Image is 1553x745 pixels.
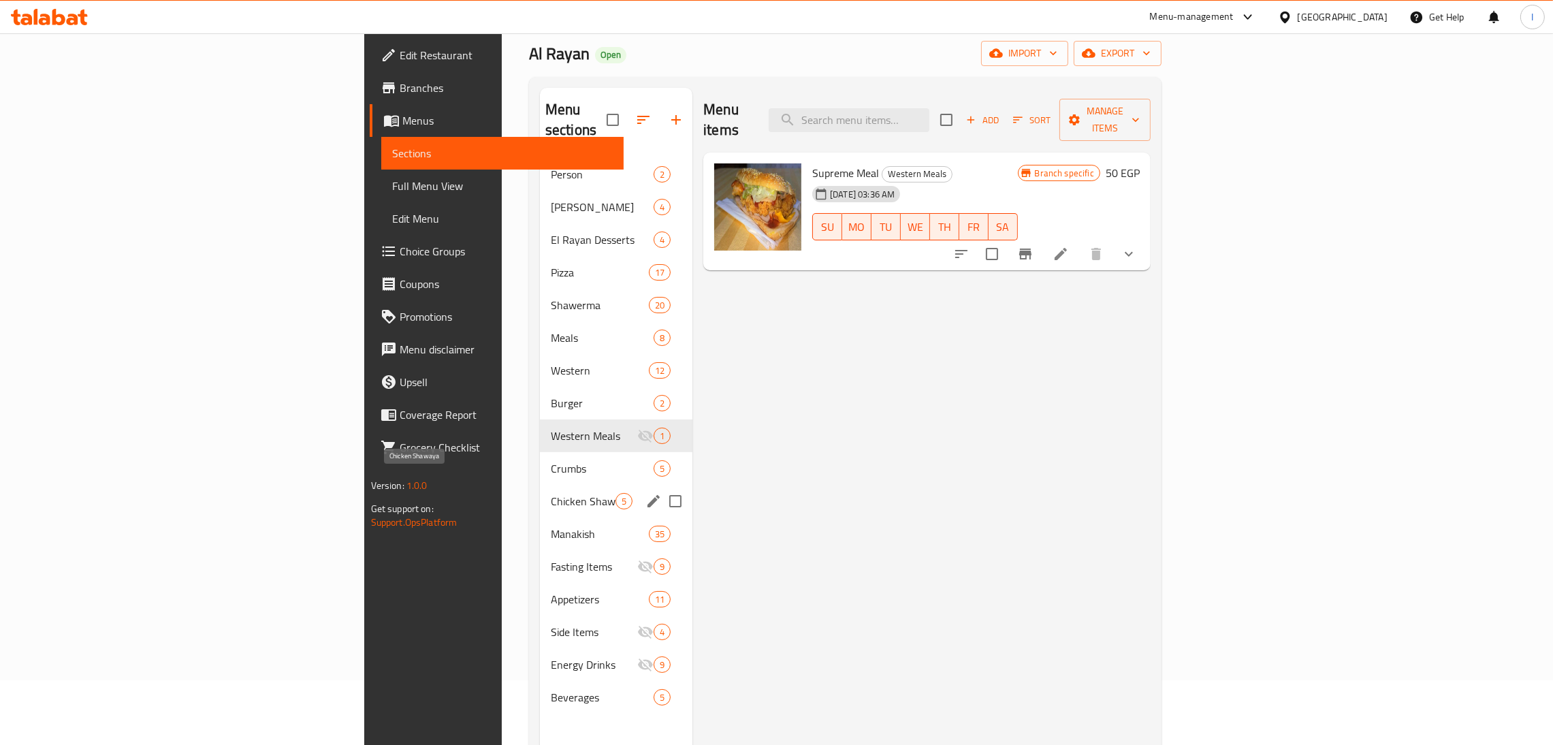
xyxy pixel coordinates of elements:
div: items [654,460,671,477]
span: Menus [402,112,613,129]
div: El Rayan Desserts4 [540,223,692,256]
div: Beverages5 [540,681,692,714]
span: Choice Groups [400,243,613,259]
span: El Rayan Desserts [551,232,654,248]
span: TH [935,217,954,237]
button: TU [871,213,901,240]
a: Menu disclaimer [370,333,624,366]
span: Select all sections [598,106,627,134]
a: Menus [370,104,624,137]
button: WE [901,213,930,240]
span: TU [877,217,895,237]
div: Brewster [551,199,654,215]
span: I [1531,10,1533,25]
span: Branch specific [1029,167,1100,180]
span: 12 [650,364,670,377]
div: Western Meals [882,166,952,183]
div: items [654,656,671,673]
span: 17 [650,266,670,279]
button: FR [959,213,989,240]
div: [GEOGRAPHIC_DATA] [1298,10,1388,25]
span: Add item [961,110,1004,131]
div: Shawerma20 [540,289,692,321]
svg: Show Choices [1121,246,1137,262]
span: 11 [650,593,670,606]
div: items [615,493,633,509]
span: Upsell [400,374,613,390]
span: Energy Drinks [551,656,637,673]
svg: Inactive section [637,558,654,575]
button: export [1074,41,1162,66]
span: SU [818,217,837,237]
div: Crumbs [551,460,654,477]
span: Chicken Shawaya [551,493,615,509]
button: delete [1080,238,1112,270]
div: Western Meals1 [540,419,692,452]
div: Energy Drinks9 [540,648,692,681]
svg: Inactive section [637,656,654,673]
div: Manakish35 [540,518,692,550]
span: 4 [654,234,670,247]
span: 4 [654,201,670,214]
a: Full Menu View [381,170,624,202]
span: Branches [400,80,613,96]
div: Appetizers11 [540,583,692,616]
a: Promotions [370,300,624,333]
button: Branch-specific-item [1009,238,1042,270]
div: items [654,330,671,346]
a: Grocery Checklist [370,431,624,464]
div: Meals8 [540,321,692,354]
span: Edit Menu [392,210,613,227]
div: items [654,199,671,215]
span: 20 [650,299,670,312]
span: Sort items [1004,110,1059,131]
button: SU [812,213,842,240]
span: Appetizers [551,591,649,607]
a: Edit Restaurant [370,39,624,72]
span: Beverages [551,689,654,706]
svg: Inactive section [637,428,654,444]
div: items [654,624,671,640]
div: items [649,264,671,281]
div: Fasting Items9 [540,550,692,583]
div: Fasting Items [551,558,637,575]
button: Add [961,110,1004,131]
button: TH [930,213,959,240]
span: Supreme Meal [812,163,879,183]
div: Chicken Shawaya5edit [540,485,692,518]
span: import [992,45,1057,62]
span: Pizza [551,264,649,281]
a: Sections [381,137,624,170]
div: items [654,689,671,706]
img: Supreme Meal [714,163,801,251]
div: Menu-management [1150,9,1234,25]
span: MO [848,217,866,237]
span: [PERSON_NAME] [551,199,654,215]
svg: Inactive section [637,624,654,640]
a: Support.OpsPlatform [371,513,458,531]
div: Side Items [551,624,637,640]
span: Meals [551,330,654,346]
a: Choice Groups [370,235,624,268]
div: Crumbs5 [540,452,692,485]
button: SA [989,213,1018,240]
span: 5 [654,691,670,704]
a: Edit Menu [381,202,624,235]
span: Coverage Report [400,407,613,423]
span: Version: [371,477,404,494]
button: edit [643,491,664,511]
span: 2 [654,397,670,410]
span: 1.0.0 [407,477,428,494]
span: Full Menu View [392,178,613,194]
div: Western Meals [551,428,637,444]
span: 9 [654,659,670,671]
span: Manakish [551,526,649,542]
div: Burger2 [540,387,692,419]
span: Get support on: [371,500,434,518]
div: Side Items4 [540,616,692,648]
button: Sort [1010,110,1054,131]
span: Grocery Checklist [400,439,613,456]
nav: Menu sections [540,153,692,719]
